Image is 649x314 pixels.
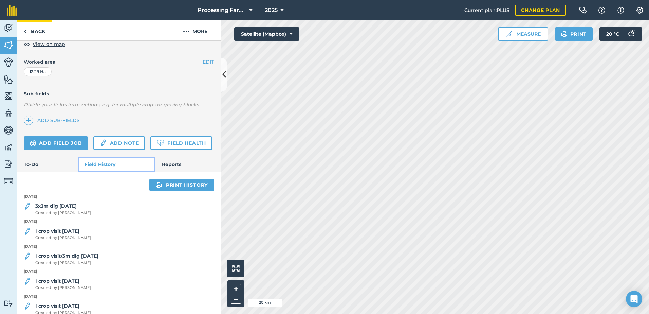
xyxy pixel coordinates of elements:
[24,136,88,150] a: Add field job
[599,27,642,41] button: 20 °C
[24,252,98,266] a: I crop visit/3m dig [DATE]Created by [PERSON_NAME]
[99,139,107,147] img: svg+xml;base64,PD94bWwgdmVyc2lvbj0iMS4wIiBlbmNvZGluZz0idXRmLTgiPz4KPCEtLSBHZW5lcmF0b3I6IEFkb2JlIE...
[17,90,221,98] h4: Sub-fields
[17,157,78,172] a: To-Do
[515,5,566,16] a: Change plan
[4,23,13,33] img: svg+xml;base64,PD94bWwgdmVyc2lvbj0iMS4wIiBlbmNvZGluZz0idXRmLTgiPz4KPCEtLSBHZW5lcmF0b3I6IEFkb2JlIE...
[203,58,214,66] button: EDIT
[93,136,145,150] a: Add note
[598,7,606,14] img: A question mark icon
[24,277,31,285] img: svg+xml;base64,PD94bWwgdmVyc2lvbj0iMS4wIiBlbmNvZGluZz0idXRmLTgiPz4KPCEtLSBHZW5lcmF0b3I6IEFkb2JlIE...
[4,91,13,101] img: svg+xml;base64,PHN2ZyB4bWxucz0iaHR0cDovL3d3dy53My5vcmcvMjAwMC9zdmciIHdpZHRoPSI1NiIgaGVpZ2h0PSI2MC...
[17,20,52,40] a: Back
[464,6,509,14] span: Current plan : PLUS
[24,277,91,291] a: I crop visit [DATE]Created by [PERSON_NAME]
[35,278,79,284] strong: I crop visit [DATE]
[625,27,638,41] img: svg+xml;base64,PD94bWwgdmVyc2lvbj0iMS4wIiBlbmNvZGluZz0idXRmLTgiPz4KPCEtLSBHZW5lcmF0b3I6IEFkb2JlIE...
[24,227,91,241] a: I crop visit [DATE]Created by [PERSON_NAME]
[35,210,91,216] span: Created by [PERSON_NAME]
[4,40,13,50] img: svg+xml;base64,PHN2ZyB4bWxucz0iaHR0cDovL3d3dy53My5vcmcvMjAwMC9zdmciIHdpZHRoPSI1NiIgaGVpZ2h0PSI2MC...
[24,202,31,210] img: svg+xml;base64,PD94bWwgdmVyc2lvbj0iMS4wIiBlbmNvZGluZz0idXRmLTgiPz4KPCEtLSBHZW5lcmF0b3I6IEFkb2JlIE...
[231,284,241,294] button: +
[4,176,13,186] img: svg+xml;base64,PD94bWwgdmVyc2lvbj0iMS4wIiBlbmNvZGluZz0idXRmLTgiPz4KPCEtLSBHZW5lcmF0b3I6IEFkb2JlIE...
[17,294,221,300] p: [DATE]
[234,27,299,41] button: Satellite (Mapbox)
[4,159,13,169] img: svg+xml;base64,PD94bWwgdmVyc2lvbj0iMS4wIiBlbmNvZGluZz0idXRmLTgiPz4KPCEtLSBHZW5lcmF0b3I6IEFkb2JlIE...
[35,228,79,234] strong: I crop visit [DATE]
[4,74,13,84] img: svg+xml;base64,PHN2ZyB4bWxucz0iaHR0cDovL3d3dy53My5vcmcvMjAwMC9zdmciIHdpZHRoPSI1NiIgaGVpZ2h0PSI2MC...
[606,27,619,41] span: 20 ° C
[24,40,30,48] img: svg+xml;base64,PHN2ZyB4bWxucz0iaHR0cDovL3d3dy53My5vcmcvMjAwMC9zdmciIHdpZHRoPSIxOCIgaGVpZ2h0PSIyNC...
[498,27,548,41] button: Measure
[198,6,246,14] span: Processing Farms
[33,40,65,48] span: View on map
[150,136,212,150] a: Field Health
[626,291,642,307] div: Open Intercom Messenger
[4,300,13,307] img: svg+xml;base64,PD94bWwgdmVyc2lvbj0iMS4wIiBlbmNvZGluZz0idXRmLTgiPz4KPCEtLSBHZW5lcmF0b3I6IEFkb2JlIE...
[7,5,17,16] img: fieldmargin Logo
[265,6,278,14] span: 2025
[4,57,13,67] img: svg+xml;base64,PD94bWwgdmVyc2lvbj0iMS4wIiBlbmNvZGluZz0idXRmLTgiPz4KPCEtLSBHZW5lcmF0b3I6IEFkb2JlIE...
[17,219,221,225] p: [DATE]
[636,7,644,14] img: A cog icon
[24,202,91,216] a: 3x3m dig [DATE]Created by [PERSON_NAME]
[231,294,241,304] button: –
[4,142,13,152] img: svg+xml;base64,PD94bWwgdmVyc2lvbj0iMS4wIiBlbmNvZGluZz0idXRmLTgiPz4KPCEtLSBHZW5lcmF0b3I6IEFkb2JlIE...
[24,227,31,235] img: svg+xml;base64,PD94bWwgdmVyc2lvbj0iMS4wIiBlbmNvZGluZz0idXRmLTgiPz4KPCEtLSBHZW5lcmF0b3I6IEFkb2JlIE...
[183,27,190,35] img: svg+xml;base64,PHN2ZyB4bWxucz0iaHR0cDovL3d3dy53My5vcmcvMjAwMC9zdmciIHdpZHRoPSIyMCIgaGVpZ2h0PSIyNC...
[4,108,13,118] img: svg+xml;base64,PD94bWwgdmVyc2lvbj0iMS4wIiBlbmNvZGluZz0idXRmLTgiPz4KPCEtLSBHZW5lcmF0b3I6IEFkb2JlIE...
[170,20,221,40] button: More
[24,252,31,260] img: svg+xml;base64,PD94bWwgdmVyc2lvbj0iMS4wIiBlbmNvZGluZz0idXRmLTgiPz4KPCEtLSBHZW5lcmF0b3I6IEFkb2JlIE...
[35,203,77,209] strong: 3x3m dig [DATE]
[35,235,91,241] span: Created by [PERSON_NAME]
[149,179,214,191] a: Print history
[30,139,36,147] img: svg+xml;base64,PD94bWwgdmVyc2lvbj0iMS4wIiBlbmNvZGluZz0idXRmLTgiPz4KPCEtLSBHZW5lcmF0b3I6IEFkb2JlIE...
[35,253,98,259] strong: I crop visit/3m dig [DATE]
[35,260,98,266] span: Created by [PERSON_NAME]
[579,7,587,14] img: Two speech bubbles overlapping with the left bubble in the forefront
[17,244,221,250] p: [DATE]
[4,125,13,135] img: svg+xml;base64,PD94bWwgdmVyc2lvbj0iMS4wIiBlbmNvZGluZz0idXRmLTgiPz4KPCEtLSBHZW5lcmF0b3I6IEFkb2JlIE...
[232,265,240,272] img: Four arrows, one pointing top left, one top right, one bottom right and the last bottom left
[24,58,214,66] span: Worked area
[555,27,593,41] button: Print
[78,157,155,172] a: Field History
[155,181,162,189] img: svg+xml;base64,PHN2ZyB4bWxucz0iaHR0cDovL3d3dy53My5vcmcvMjAwMC9zdmciIHdpZHRoPSIxOSIgaGVpZ2h0PSIyNC...
[24,116,82,125] a: Add sub-fields
[561,30,568,38] img: svg+xml;base64,PHN2ZyB4bWxucz0iaHR0cDovL3d3dy53My5vcmcvMjAwMC9zdmciIHdpZHRoPSIxOSIgaGVpZ2h0PSIyNC...
[24,67,52,76] div: 12.29 Ha
[35,285,91,291] span: Created by [PERSON_NAME]
[24,102,199,108] em: Divide your fields into sections, e.g. for multiple crops or grazing blocks
[17,268,221,275] p: [DATE]
[617,6,624,14] img: svg+xml;base64,PHN2ZyB4bWxucz0iaHR0cDovL3d3dy53My5vcmcvMjAwMC9zdmciIHdpZHRoPSIxNyIgaGVpZ2h0PSIxNy...
[155,157,221,172] a: Reports
[24,302,31,310] img: svg+xml;base64,PD94bWwgdmVyc2lvbj0iMS4wIiBlbmNvZGluZz0idXRmLTgiPz4KPCEtLSBHZW5lcmF0b3I6IEFkb2JlIE...
[24,27,27,35] img: svg+xml;base64,PHN2ZyB4bWxucz0iaHR0cDovL3d3dy53My5vcmcvMjAwMC9zdmciIHdpZHRoPSI5IiBoZWlnaHQ9IjI0Ii...
[505,31,512,37] img: Ruler icon
[35,303,79,309] strong: I crop visit [DATE]
[17,194,221,200] p: [DATE]
[26,116,31,124] img: svg+xml;base64,PHN2ZyB4bWxucz0iaHR0cDovL3d3dy53My5vcmcvMjAwMC9zdmciIHdpZHRoPSIxNCIgaGVpZ2h0PSIyNC...
[24,40,65,48] button: View on map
